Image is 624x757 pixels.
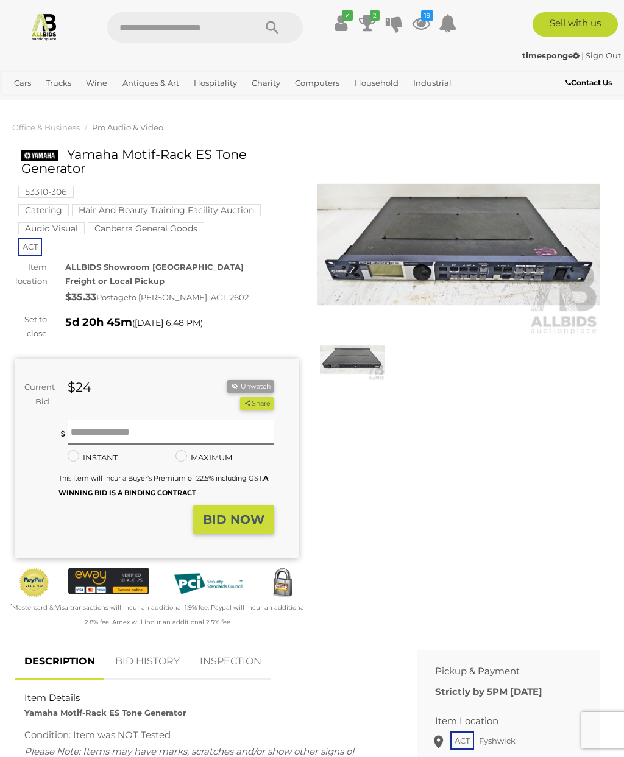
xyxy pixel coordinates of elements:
strong: 5d 20h 45m [65,315,132,329]
div: Set to close [6,312,56,341]
div: Item location [6,260,56,289]
a: Antiques & Art [118,73,184,93]
a: Sell with us [533,12,618,37]
mark: Hair And Beauty Training Facility Auction [72,204,261,216]
img: Allbids.com.au [30,12,58,41]
span: ( ) [132,318,203,328]
a: Trucks [41,73,76,93]
a: Contact Us [565,76,615,90]
strong: ALLBIDS Showroom [GEOGRAPHIC_DATA] [65,262,244,272]
span: ACT [18,238,42,256]
mark: Canberra General Goods [88,222,204,234]
a: 19 [412,12,430,34]
a: DESCRIPTION [15,644,104,680]
div: Postage [65,289,298,306]
strong: $35.33 [65,291,96,303]
img: Yamaha Motif-Rack ES Tone Generator [320,339,385,380]
a: timesponge [522,51,581,60]
a: BID HISTORY [106,644,189,680]
h2: Item Location [435,716,563,727]
span: | [581,51,584,60]
a: 53310-306 [18,187,74,197]
mark: Catering [18,204,69,216]
strong: Yamaha Motif-Rack ES Tone Generator [24,708,186,717]
b: Contact Us [565,78,612,87]
i: ✔ [342,10,353,21]
a: Audio Visual [18,224,85,233]
a: Hair And Beauty Training Facility Auction [72,205,261,215]
a: Catering [18,205,69,215]
h2: Item Details [24,693,389,703]
button: Search [242,12,303,43]
img: Yamaha Motif-Rack ES Tone Generator [21,150,58,161]
a: Cars [9,73,36,93]
a: Canberra General Goods [88,224,204,233]
img: Secured by Rapid SSL [267,568,299,599]
a: Household [350,73,403,93]
strong: timesponge [522,51,580,60]
mark: 53310-306 [18,186,74,198]
img: PCI DSS compliant [168,568,249,600]
label: INSTANT [68,451,118,465]
a: Industrial [408,73,456,93]
a: [GEOGRAPHIC_DATA] [140,93,236,113]
a: Sign Out [586,51,621,60]
a: Sports [99,93,134,113]
a: Charity [247,73,285,93]
button: Share [240,397,274,410]
a: Jewellery [9,93,57,113]
label: MAXIMUM [175,451,232,465]
button: BID NOW [193,505,274,534]
i: 2 [370,10,380,21]
small: Mastercard & Visa transactions will incur an additional 1.9% fee. Paypal will incur an additional... [10,604,306,625]
span: ACT [450,731,474,750]
span: to [PERSON_NAME], ACT, 2602 [129,292,249,302]
mark: Audio Visual [18,222,85,234]
strong: BID NOW [203,512,264,527]
a: Office [62,93,94,113]
img: Yamaha Motif-Rack ES Tone Generator [317,153,600,336]
i: 19 [421,10,433,21]
a: ✔ [331,12,350,34]
img: Official PayPal Seal [18,568,50,598]
span: [DATE] 6:48 PM [135,317,200,328]
small: This Item will incur a Buyer's Premium of 22.5% including GST. [58,474,268,496]
li: Unwatch this item [227,380,274,393]
a: Office & Business [12,122,80,132]
button: Unwatch [227,380,274,393]
div: Current Bid [15,380,58,409]
a: Computers [290,73,344,93]
span: Fyshwick [476,733,519,748]
a: 2 [358,12,377,34]
strong: $24 [68,379,91,395]
b: Strictly by 5PM [DATE] [435,686,542,697]
h1: Yamaha Motif-Rack ES Tone Generator [21,147,296,175]
b: A WINNING BID IS A BINDING CONTRACT [58,474,268,496]
a: Pro Audio & Video [92,122,163,132]
a: Hospitality [189,73,242,93]
a: Wine [81,73,112,93]
h2: Pickup & Payment [435,666,563,677]
strong: Freight or Local Pickup [65,276,165,286]
a: INSPECTION [191,644,271,680]
img: eWAY Payment Gateway [68,568,149,594]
